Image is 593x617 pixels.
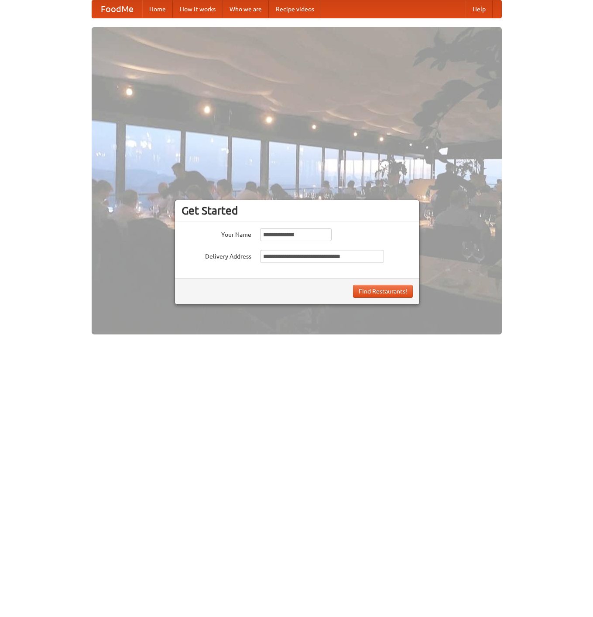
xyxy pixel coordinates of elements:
label: Delivery Address [182,250,251,261]
a: How it works [173,0,223,18]
a: Home [142,0,173,18]
h3: Get Started [182,204,413,217]
a: FoodMe [92,0,142,18]
a: Recipe videos [269,0,321,18]
a: Who we are [223,0,269,18]
label: Your Name [182,228,251,239]
button: Find Restaurants! [353,285,413,298]
a: Help [466,0,493,18]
